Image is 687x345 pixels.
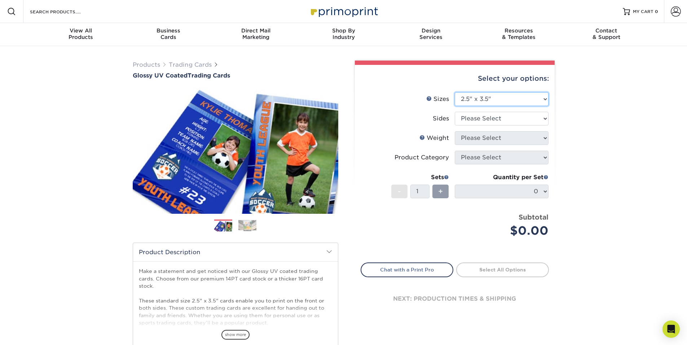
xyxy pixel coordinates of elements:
a: Products [133,61,160,68]
div: Industry [300,27,387,40]
div: Sets [391,173,449,182]
div: & Support [563,27,650,40]
a: Contact& Support [563,23,650,46]
span: Contact [563,27,650,34]
a: Resources& Templates [475,23,563,46]
div: & Templates [475,27,563,40]
span: Design [387,27,475,34]
a: Chat with a Print Pro [361,262,453,277]
span: Business [124,27,212,34]
a: BusinessCards [124,23,212,46]
div: Weight [419,134,449,142]
span: Resources [475,27,563,34]
div: Product Category [395,153,449,162]
div: Marketing [212,27,300,40]
div: Products [37,27,125,40]
span: 0 [655,9,658,14]
strong: Subtotal [519,213,549,221]
span: Glossy UV Coated [133,72,188,79]
span: + [438,186,443,197]
div: Sides [433,114,449,123]
h1: Trading Cards [133,72,338,79]
a: Direct MailMarketing [212,23,300,46]
div: Cards [124,27,212,40]
div: next: production times & shipping [361,277,549,320]
div: Open Intercom Messenger [662,320,680,338]
div: Sizes [426,95,449,103]
span: - [398,186,401,197]
div: $0.00 [460,222,549,239]
span: MY CART [633,9,653,15]
a: Trading Cards [169,61,212,68]
a: DesignServices [387,23,475,46]
img: Primoprint [308,4,380,19]
img: Trading Cards 01 [214,220,232,233]
div: Quantity per Set [455,173,549,182]
img: Trading Cards 02 [238,220,256,231]
a: View AllProducts [37,23,125,46]
img: Glossy UV Coated 01 [133,80,338,222]
span: show more [221,330,250,340]
a: Glossy UV CoatedTrading Cards [133,72,338,79]
a: Shop ByIndustry [300,23,387,46]
span: Direct Mail [212,27,300,34]
a: Select All Options [456,262,549,277]
div: Services [387,27,475,40]
div: Select your options: [361,65,549,92]
h2: Product Description [133,243,338,261]
span: View All [37,27,125,34]
span: Shop By [300,27,387,34]
input: SEARCH PRODUCTS..... [29,7,100,16]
